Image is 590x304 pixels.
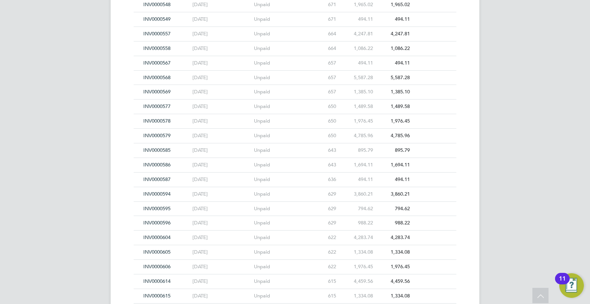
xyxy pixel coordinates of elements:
div: 4,785.96 [338,129,375,143]
span: INV0000569 [143,88,171,95]
div: Unpaid [252,100,313,114]
div: 988.22 [375,216,412,230]
div: 988.22 [338,216,375,230]
div: 1,334.08 [375,289,412,303]
div: 643 [313,143,338,158]
div: 3,860.21 [375,187,412,201]
div: [DATE] [191,85,252,99]
div: Unpaid [252,202,313,216]
div: 650 [313,114,338,128]
div: 650 [313,129,338,143]
div: [DATE] [191,42,252,56]
div: 671 [313,12,338,27]
div: 1,086.22 [375,42,412,56]
div: 3,860.21 [338,187,375,201]
div: 629 [313,202,338,216]
div: 494.11 [375,173,412,187]
span: INV0000568 [143,74,171,81]
div: 4,785.96 [375,129,412,143]
span: INV0000615 [143,292,171,299]
div: 622 [313,231,338,245]
div: [DATE] [191,202,252,216]
div: 1,489.58 [338,100,375,114]
div: Unpaid [252,129,313,143]
div: Unpaid [252,42,313,56]
div: [DATE] [191,245,252,259]
div: 4,459.56 [375,274,412,289]
div: 657 [313,56,338,70]
div: 4,247.81 [375,27,412,41]
div: Unpaid [252,143,313,158]
div: 5,587.28 [338,71,375,85]
span: INV0000596 [143,219,171,226]
div: 494.11 [338,173,375,187]
div: [DATE] [191,71,252,85]
span: INV0000605 [143,249,171,255]
div: Unpaid [252,173,313,187]
div: [DATE] [191,231,252,245]
div: [DATE] [191,114,252,128]
span: INV0000557 [143,30,171,37]
div: 1,334.08 [338,289,375,303]
div: 622 [313,260,338,274]
div: [DATE] [191,260,252,274]
div: 1,334.08 [375,245,412,259]
div: Unpaid [252,187,313,201]
div: Unpaid [252,114,313,128]
div: [DATE] [191,129,252,143]
div: 1,694.11 [375,158,412,172]
span: INV0000604 [143,234,171,241]
div: 4,283.74 [338,231,375,245]
span: INV0000587 [143,176,171,183]
div: Unpaid [252,260,313,274]
div: 622 [313,245,338,259]
div: Unpaid [252,27,313,41]
div: 4,459.56 [338,274,375,289]
div: 1,385.10 [338,85,375,99]
div: 657 [313,85,338,99]
div: 657 [313,71,338,85]
div: [DATE] [191,173,252,187]
div: Unpaid [252,289,313,303]
div: Unpaid [252,71,313,85]
div: [DATE] [191,56,252,70]
span: INV0000548 [143,1,171,8]
div: [DATE] [191,158,252,172]
span: INV0000606 [143,263,171,270]
div: 895.79 [338,143,375,158]
div: 4,247.81 [338,27,375,41]
div: 629 [313,216,338,230]
div: 664 [313,27,338,41]
span: INV0000549 [143,16,171,22]
div: 794.62 [338,202,375,216]
div: Unpaid [252,216,313,230]
div: [DATE] [191,100,252,114]
button: Open Resource Center, 11 new notifications [559,273,584,298]
div: 1,086.22 [338,42,375,56]
div: 494.11 [338,12,375,27]
div: 1,385.10 [375,85,412,99]
div: 11 [559,279,566,289]
div: [DATE] [191,216,252,230]
div: Unpaid [252,274,313,289]
div: [DATE] [191,143,252,158]
div: 494.11 [338,56,375,70]
div: [DATE] [191,12,252,27]
div: Unpaid [252,158,313,172]
div: 895.79 [375,143,412,158]
span: INV0000577 [143,103,171,110]
div: 1,976.45 [375,260,412,274]
div: 1,976.45 [338,260,375,274]
span: INV0000595 [143,205,171,212]
span: INV0000585 [143,147,171,153]
span: INV0000579 [143,132,171,139]
div: Unpaid [252,245,313,259]
div: 615 [313,274,338,289]
div: Unpaid [252,56,313,70]
div: 1,976.45 [338,114,375,128]
div: 615 [313,289,338,303]
div: 629 [313,187,338,201]
div: 4,283.74 [375,231,412,245]
div: 1,694.11 [338,158,375,172]
div: [DATE] [191,274,252,289]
